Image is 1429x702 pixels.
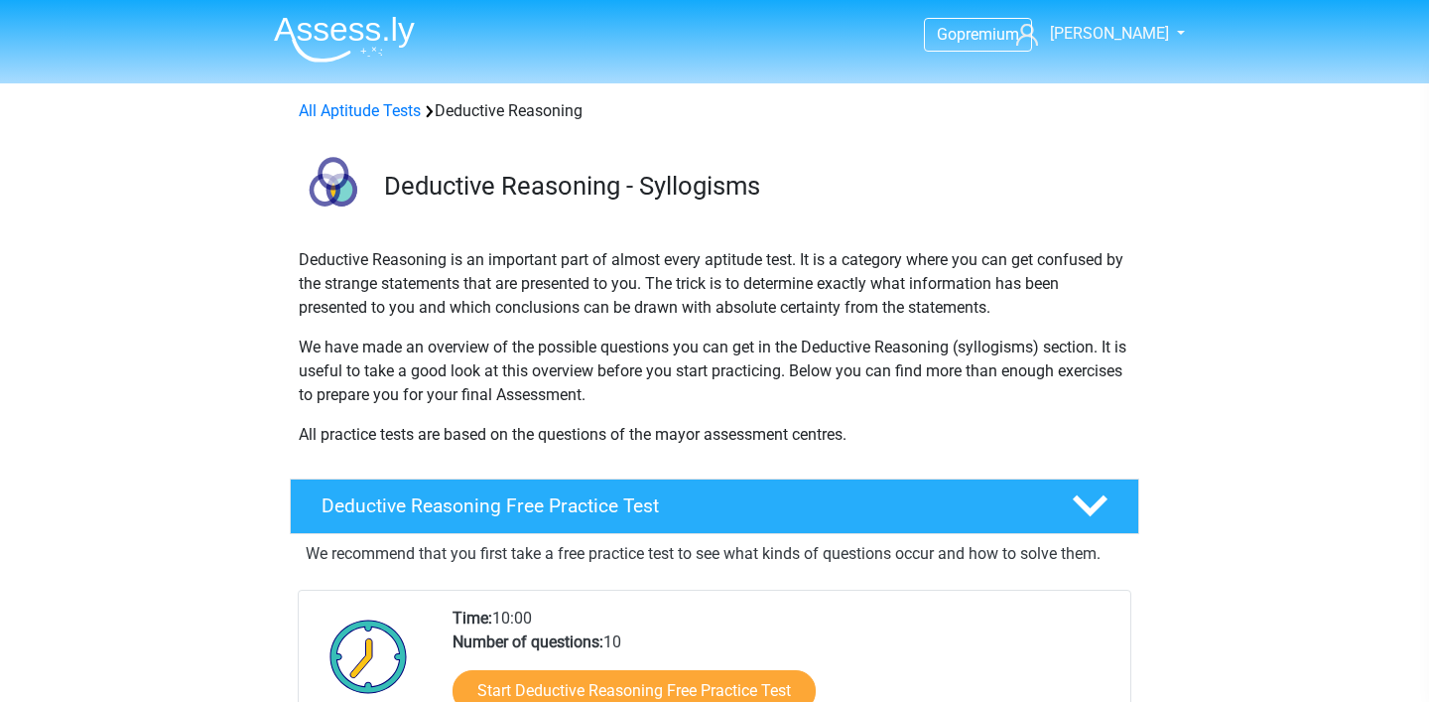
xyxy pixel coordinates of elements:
h4: Deductive Reasoning Free Practice Test [322,494,1040,517]
img: Assessly [274,16,415,63]
a: All Aptitude Tests [299,101,421,120]
span: Go [937,25,957,44]
p: We recommend that you first take a free practice test to see what kinds of questions occur and ho... [306,542,1123,566]
b: Time: [453,609,492,628]
p: We have made an overview of the possible questions you can get in the Deductive Reasoning (syllog... [299,336,1130,407]
span: premium [957,25,1019,44]
a: Gopremium [925,21,1031,48]
b: Number of questions: [453,632,603,651]
a: [PERSON_NAME] [1008,22,1171,46]
p: Deductive Reasoning is an important part of almost every aptitude test. It is a category where yo... [299,248,1130,320]
h3: Deductive Reasoning - Syllogisms [384,171,1123,202]
img: deductive reasoning [291,147,375,231]
span: [PERSON_NAME] [1050,24,1169,43]
div: Deductive Reasoning [291,99,1138,123]
a: Deductive Reasoning Free Practice Test [282,479,1147,534]
p: All practice tests are based on the questions of the mayor assessment centres. [299,423,1130,447]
